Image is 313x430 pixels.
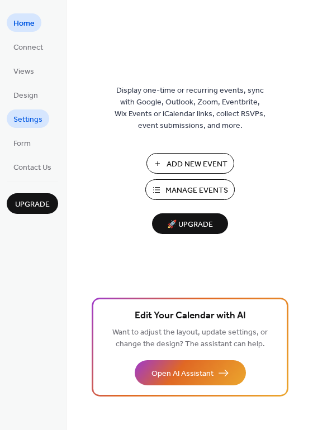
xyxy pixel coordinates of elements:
a: Contact Us [7,157,58,176]
span: Open AI Assistant [151,368,214,380]
a: Design [7,85,45,104]
span: Want to adjust the layout, update settings, or change the design? The assistant can help. [112,325,268,352]
a: Settings [7,109,49,128]
button: 🚀 Upgrade [152,213,228,234]
span: Manage Events [165,185,228,197]
span: Add New Event [167,159,227,170]
span: Views [13,66,34,78]
span: Settings [13,114,42,126]
button: Upgrade [7,193,58,214]
span: 🚀 Upgrade [159,217,221,232]
span: Form [13,138,31,150]
span: Display one-time or recurring events, sync with Google, Outlook, Zoom, Eventbrite, Wix Events or ... [115,85,265,132]
button: Open AI Assistant [135,360,246,385]
a: Connect [7,37,50,56]
span: Contact Us [13,162,51,174]
span: Edit Your Calendar with AI [135,308,246,324]
button: Add New Event [146,153,234,174]
a: Form [7,133,37,152]
a: Views [7,61,41,80]
span: Design [13,90,38,102]
span: Connect [13,42,43,54]
span: Upgrade [15,199,50,211]
a: Home [7,13,41,32]
button: Manage Events [145,179,235,200]
span: Home [13,18,35,30]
